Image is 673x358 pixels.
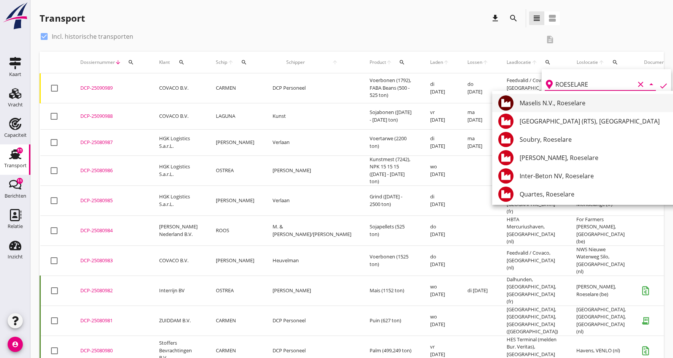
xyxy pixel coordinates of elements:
td: Grind ([DATE] - 2500 ton) [360,185,421,215]
i: arrow_upward [598,59,605,65]
i: arrow_upward [318,59,351,65]
td: [PERSON_NAME] [263,276,360,306]
td: wo [DATE] [421,306,458,336]
div: Kaart [9,72,21,77]
span: Schip [216,59,228,66]
i: clear [636,80,645,89]
td: do [DATE] [421,246,458,276]
input: Losplaats [555,78,635,90]
div: 11 [17,147,23,154]
td: ROOS [207,215,263,246]
div: Vracht [8,102,23,107]
span: Product [370,59,386,66]
span: Lossen [467,59,482,66]
div: DCP-25080985 [80,197,141,204]
td: wo [DATE] [421,155,458,185]
td: do [DATE] [421,215,458,246]
td: Voerbonen (1792), FABA Beans (500 - 525 ton) [360,73,421,103]
td: OSTREA [207,276,263,306]
i: arrow_downward [115,59,121,65]
div: DCP-25080981 [80,317,141,325]
label: Incl. historische transporten [52,33,133,40]
i: arrow_upward [443,59,449,65]
img: logo-small.a267ee39.svg [2,2,29,30]
td: Voertarwe (2200 ton) [360,129,421,155]
td: ZUIDDAM B.V. [150,306,207,336]
td: COVACO B.V. [150,103,207,129]
div: Transport [40,12,85,24]
td: NWS Nieuwe Waterweg Silo, [GEOGRAPHIC_DATA] (nl) [567,246,635,276]
div: DCP-25080982 [80,287,141,295]
div: DCP-25080986 [80,167,141,174]
div: DCP-25090989 [80,84,141,92]
i: search [509,14,518,23]
div: DCP-25080983 [80,257,141,265]
td: HGK Logistics S.a.r.L. [150,155,207,185]
div: Inzicht [8,254,23,259]
td: HGK Logistics S.a.r.L. [150,185,207,215]
i: account_circle [8,337,23,352]
td: [PERSON_NAME] [207,246,263,276]
td: [PERSON_NAME], Roeselare (be) [567,276,635,306]
td: [PERSON_NAME] [263,155,360,185]
span: Schipper [273,59,318,66]
i: arrow_upward [482,59,488,65]
td: [PERSON_NAME] Nederland B.V. [150,215,207,246]
i: view_headline [532,14,541,23]
td: Dalhunden, [GEOGRAPHIC_DATA], [GEOGRAPHIC_DATA] (fr) [498,276,567,306]
td: HGK Logistics S.a.r.L. [150,129,207,155]
i: download [491,14,500,23]
td: [PERSON_NAME] [207,185,263,215]
div: DCP-25080980 [80,347,141,355]
td: Feedvalid / Covaco, [GEOGRAPHIC_DATA] (nl) [498,73,567,103]
i: arrow_upward [386,59,392,65]
div: DCP-25080984 [80,227,141,234]
i: search [241,59,247,65]
td: For Farmers [PERSON_NAME], [GEOGRAPHIC_DATA] (be) [567,215,635,246]
div: Relatie [8,224,23,229]
div: Documenten [644,59,671,66]
td: Kunst [263,103,360,129]
td: CARMEN [207,73,263,103]
i: search [612,59,618,65]
td: Sojabonen ([DATE] - [DATE] ton) [360,103,421,129]
i: search [128,59,134,65]
span: Sojapellets (525 ton) [370,223,405,238]
td: HBTA Mercuriushaven, [GEOGRAPHIC_DATA] (nl) [498,215,567,246]
td: Feedvalid / Covaco, [GEOGRAPHIC_DATA] (nl) [498,246,567,276]
i: arrow_upward [228,59,234,65]
td: ma [DATE] [458,129,498,155]
td: [PERSON_NAME] [207,129,263,155]
div: Capaciteit [4,133,27,138]
div: Berichten [5,193,26,198]
td: do [DATE] [458,73,498,103]
td: CARMEN [207,306,263,336]
span: Laden [430,59,443,66]
td: wo [DATE] [421,276,458,306]
td: LAGUNA [207,103,263,129]
td: vr [DATE] [421,103,458,129]
td: COVACO B.V. [150,246,207,276]
td: M. & [PERSON_NAME]/[PERSON_NAME] [263,215,360,246]
td: Verlaan [263,129,360,155]
div: 11 [17,178,23,184]
td: Verlaan [263,185,360,215]
td: DCP Personeel [263,306,360,336]
td: [GEOGRAPHIC_DATA], [GEOGRAPHIC_DATA], [GEOGRAPHIC_DATA] (nl) [567,306,635,336]
i: receipt_long [638,313,653,328]
td: ma [DATE] [458,103,498,129]
td: di [DATE] [421,129,458,155]
i: arrow_upward [531,59,538,65]
td: Voerbonen (1525 ton) [360,246,421,276]
i: search [545,59,551,65]
td: di [DATE] [458,276,498,306]
i: search [399,59,405,65]
div: DCP-25090988 [80,112,141,120]
i: arrow_drop_down [647,80,656,89]
div: Transport [4,163,27,168]
div: Klant [159,53,198,71]
td: [GEOGRAPHIC_DATA], [GEOGRAPHIC_DATA], [GEOGRAPHIC_DATA] ([GEOGRAPHIC_DATA]) [498,306,567,336]
span: Loslocatie [576,59,598,66]
div: DCP-25080987 [80,139,141,146]
td: DCP Personeel [263,73,360,103]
